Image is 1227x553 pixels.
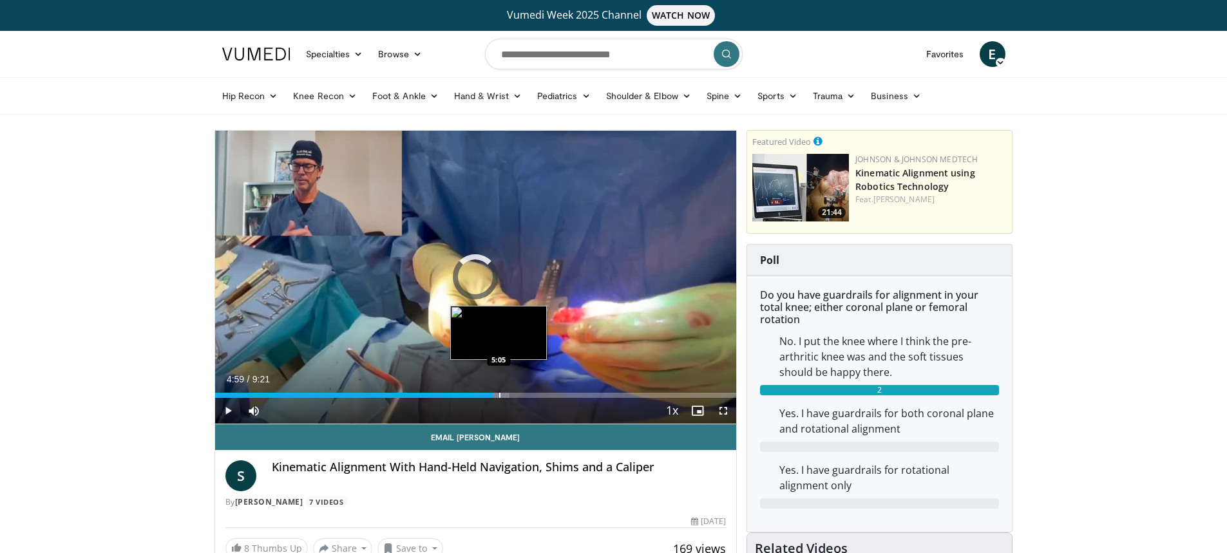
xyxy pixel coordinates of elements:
[760,253,779,267] strong: Poll
[863,83,929,109] a: Business
[365,83,446,109] a: Foot & Ankle
[770,406,1009,436] dd: Yes. I have guardrails for both coronal plane and rotational alignment
[710,398,736,424] button: Fullscreen
[750,83,805,109] a: Sports
[225,460,256,491] a: S
[647,5,715,26] span: WATCH NOW
[215,393,737,398] div: Progress Bar
[770,462,1009,493] dd: Yes. I have guardrails for rotational alignment only
[855,194,1007,205] div: Feat.
[215,424,737,450] a: Email [PERSON_NAME]
[529,83,598,109] a: Pediatrics
[752,154,849,221] a: 21:44
[485,39,743,70] input: Search topics, interventions
[370,41,430,67] a: Browse
[450,306,547,360] img: image.jpeg
[285,83,365,109] a: Knee Recon
[235,496,303,507] a: [PERSON_NAME]
[214,83,286,109] a: Hip Recon
[215,398,241,424] button: Play
[760,385,999,395] div: 2
[685,398,710,424] button: Enable picture-in-picture mode
[918,41,972,67] a: Favorites
[222,48,290,61] img: VuMedi Logo
[227,374,244,384] span: 4:59
[752,136,811,147] small: Featured Video
[691,516,726,527] div: [DATE]
[598,83,699,109] a: Shoulder & Elbow
[770,333,1009,380] dd: No. I put the knee where I think the pre-arthritic knee was and the soft tissues should be happy ...
[247,374,250,384] span: /
[252,374,270,384] span: 9:21
[760,289,999,326] h6: Do you have guardrails for alignment in your total knee; either coronal plane or femoral rotation
[805,83,864,109] a: Trauma
[980,41,1005,67] a: E
[241,398,267,424] button: Mute
[215,131,737,424] video-js: Video Player
[818,207,846,218] span: 21:44
[225,496,727,508] div: By
[272,460,727,474] h4: Kinematic Alignment With Hand-Held Navigation, Shims and a Caliper
[699,83,750,109] a: Spine
[298,41,371,67] a: Specialties
[224,5,1003,26] a: Vumedi Week 2025 ChannelWATCH NOW
[446,83,529,109] a: Hand & Wrist
[855,154,978,165] a: Johnson & Johnson MedTech
[855,167,975,192] a: Kinematic Alignment using Robotics Technology
[873,194,935,205] a: [PERSON_NAME]
[659,398,685,424] button: Playback Rate
[752,154,849,221] img: 85482610-0380-4aae-aa4a-4a9be0c1a4f1.150x105_q85_crop-smart_upscale.jpg
[305,496,348,507] a: 7 Videos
